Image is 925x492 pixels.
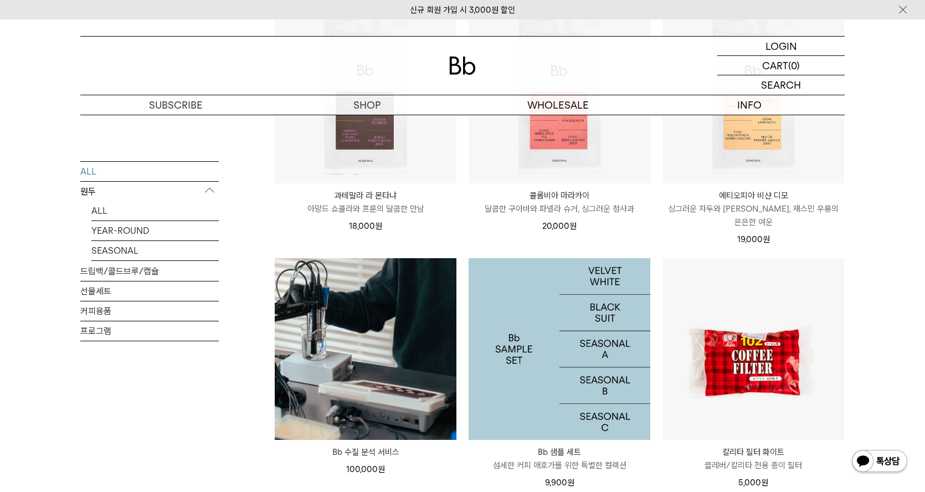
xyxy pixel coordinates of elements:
[275,189,456,216] a: 과테말라 라 몬타냐 아망드 쇼콜라와 프룬의 달콤한 만남
[654,95,845,115] p: INFO
[662,445,844,472] a: 칼리타 필터 화이트 클레버/칼리타 전용 종이 필터
[80,281,219,300] a: 선물세트
[469,189,650,202] p: 콜롬비아 마라카이
[80,181,219,201] p: 원두
[80,95,271,115] a: SUBSCRIBE
[469,445,650,472] a: Bb 샘플 세트 섬세한 커피 애호가를 위한 특별한 컬렉션
[410,5,515,15] a: 신규 회원 가입 시 3,000원 할인
[662,202,844,229] p: 싱그러운 자두와 [PERSON_NAME], 재스민 우롱의 은은한 여운
[761,478,768,488] span: 원
[275,189,456,202] p: 과테말라 라 몬타냐
[662,258,844,440] img: 칼리타 필터 화이트
[788,56,800,75] p: (0)
[346,464,385,474] span: 100,000
[737,234,770,244] span: 19,000
[271,95,462,115] a: SHOP
[469,459,650,472] p: 섬세한 커피 애호가를 위한 특별한 컬렉션
[765,37,797,55] p: LOGIN
[80,261,219,280] a: 드립백/콜드브루/캡슐
[275,202,456,216] p: 아망드 쇼콜라와 프룬의 달콤한 만남
[449,57,476,75] img: 로고
[275,258,456,440] img: Bb 수질 분석 서비스
[545,478,574,488] span: 9,900
[569,221,577,231] span: 원
[762,56,788,75] p: CART
[469,258,650,440] img: 1000000330_add2_017.jpg
[662,189,844,229] a: 에티오피아 비샨 디모 싱그러운 자두와 [PERSON_NAME], 재스민 우롱의 은은한 여운
[80,301,219,320] a: 커피용품
[91,240,219,260] a: SEASONAL
[469,258,650,440] a: Bb 샘플 세트
[662,189,844,202] p: 에티오피아 비샨 디모
[91,221,219,240] a: YEAR-ROUND
[91,201,219,220] a: ALL
[763,234,770,244] span: 원
[469,445,650,459] p: Bb 샘플 세트
[275,445,456,459] a: Bb 수질 분석 서비스
[378,464,385,474] span: 원
[80,161,219,181] a: ALL
[738,478,768,488] span: 5,000
[717,37,845,56] a: LOGIN
[462,95,654,115] p: WHOLESALE
[349,221,382,231] span: 18,000
[717,56,845,75] a: CART (0)
[851,449,908,475] img: 카카오톡 채널 1:1 채팅 버튼
[662,445,844,459] p: 칼리타 필터 화이트
[375,221,382,231] span: 원
[80,321,219,340] a: 프로그램
[469,202,650,216] p: 달콤한 구아바와 파넬라 슈거, 싱그러운 청사과
[662,459,844,472] p: 클레버/칼리타 전용 종이 필터
[542,221,577,231] span: 20,000
[469,189,650,216] a: 콜롬비아 마라카이 달콤한 구아바와 파넬라 슈거, 싱그러운 청사과
[761,75,801,95] p: SEARCH
[567,478,574,488] span: 원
